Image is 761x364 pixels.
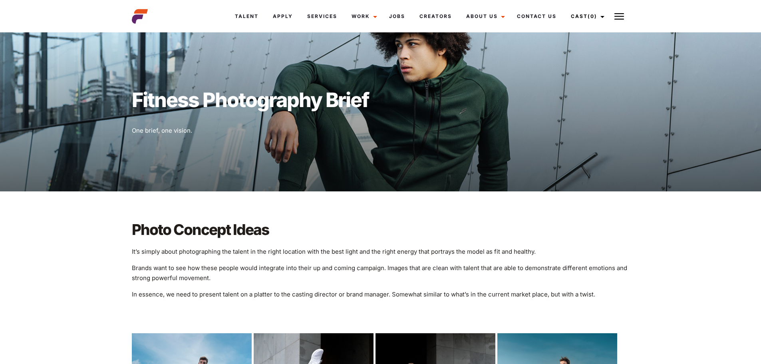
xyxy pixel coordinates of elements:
[564,4,609,28] a: Cast(0)
[132,8,148,24] img: cropped-aefm-brand-fav-22-square.png
[132,247,630,257] p: It’s simply about photographing the talent in the right location with the best light and the righ...
[228,4,266,28] a: Talent
[344,4,382,28] a: Work
[300,4,344,28] a: Services
[382,4,412,28] a: Jobs
[132,289,630,299] p: In essence, we need to present talent on a platter to the casting director or brand manager. Some...
[412,4,459,28] a: Creators
[266,4,300,28] a: Apply
[459,4,510,28] a: About Us
[132,263,630,283] p: Brands want to see how these people would integrate into their up and coming campaign. Images tha...
[588,13,597,19] span: (0)
[132,219,630,240] h2: Photo Concept Ideas
[132,125,630,135] p: One brief, one vision.
[614,12,624,21] img: Burger icon
[132,88,630,112] h1: Fitness Photography Brief
[510,4,564,28] a: Contact Us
